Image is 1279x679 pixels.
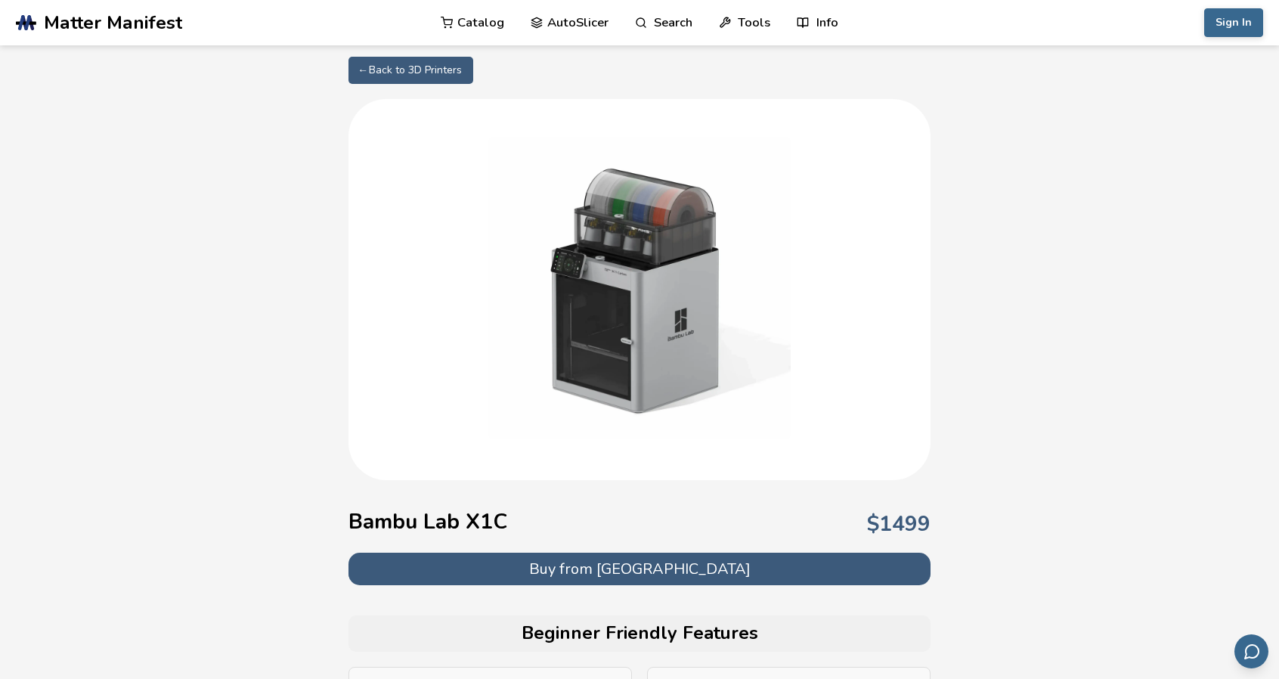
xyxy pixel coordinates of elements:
button: Send feedback via email [1234,634,1268,668]
h2: Beginner Friendly Features [356,623,923,644]
img: Bambu Lab X1C [488,137,791,439]
button: Sign In [1204,8,1263,37]
h1: Bambu Lab X1C [348,510,507,534]
a: ← Back to 3D Printers [348,57,473,84]
p: $ 1499 [867,512,931,536]
button: Buy from [GEOGRAPHIC_DATA] [348,553,931,585]
span: Matter Manifest [44,12,182,33]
